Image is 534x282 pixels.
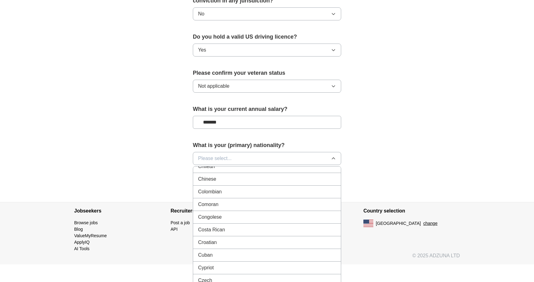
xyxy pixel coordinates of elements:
[193,44,341,57] button: Yes
[74,220,98,225] a: Browse jobs
[198,46,206,54] span: Yes
[74,246,90,251] a: AI Tools
[198,155,232,162] span: Please select...
[193,33,341,41] label: Do you hold a valid US driving licence?
[193,7,341,20] button: No
[198,213,222,221] span: Congolese
[193,69,341,77] label: Please confirm your veteran status
[198,163,215,170] span: Chilean
[198,264,214,271] span: Cypriot
[74,227,83,232] a: Blog
[363,220,373,227] img: US flag
[193,152,341,165] button: Please select...
[198,82,229,90] span: Not applicable
[376,220,421,227] span: [GEOGRAPHIC_DATA]
[423,220,438,227] button: change
[193,80,341,93] button: Not applicable
[74,240,90,245] a: ApplyIQ
[69,252,465,264] div: © 2025 ADZUNA LTD
[193,141,341,149] label: What is your (primary) nationality?
[171,227,178,232] a: API
[198,251,213,259] span: Cuban
[198,201,218,208] span: Comoran
[363,202,460,220] h4: Country selection
[198,188,222,196] span: Colombian
[198,226,225,234] span: Costa Rican
[171,220,190,225] a: Post a job
[198,10,204,18] span: No
[193,105,341,113] label: What is your current annual salary?
[74,233,107,238] a: ValueMyResume
[198,175,216,183] span: Chinese
[198,239,217,246] span: Croatian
